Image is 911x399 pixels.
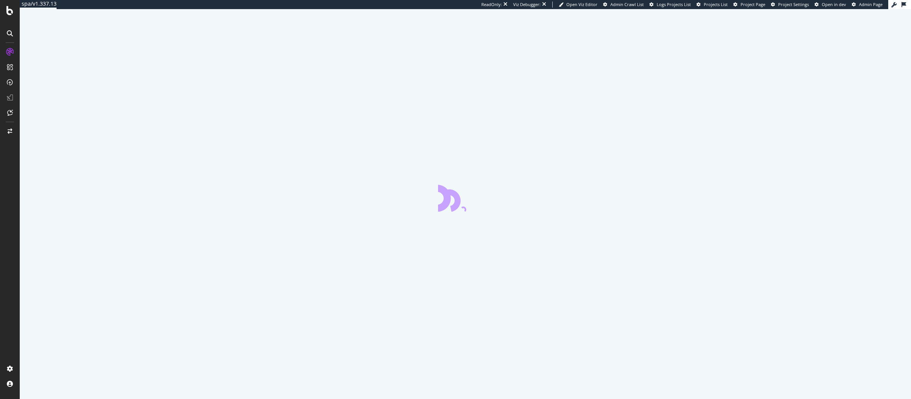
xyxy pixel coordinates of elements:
[697,2,728,8] a: Projects List
[778,2,809,7] span: Project Settings
[815,2,846,8] a: Open in dev
[610,2,644,7] span: Admin Crawl List
[771,2,809,8] a: Project Settings
[513,2,541,8] div: Viz Debugger:
[559,2,597,8] a: Open Viz Editor
[657,2,691,7] span: Logs Projects List
[603,2,644,8] a: Admin Crawl List
[741,2,765,7] span: Project Page
[704,2,728,7] span: Projects List
[649,2,691,8] a: Logs Projects List
[733,2,765,8] a: Project Page
[822,2,846,7] span: Open in dev
[566,2,597,7] span: Open Viz Editor
[481,2,502,8] div: ReadOnly:
[438,184,493,212] div: animation
[859,2,883,7] span: Admin Page
[852,2,883,8] a: Admin Page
